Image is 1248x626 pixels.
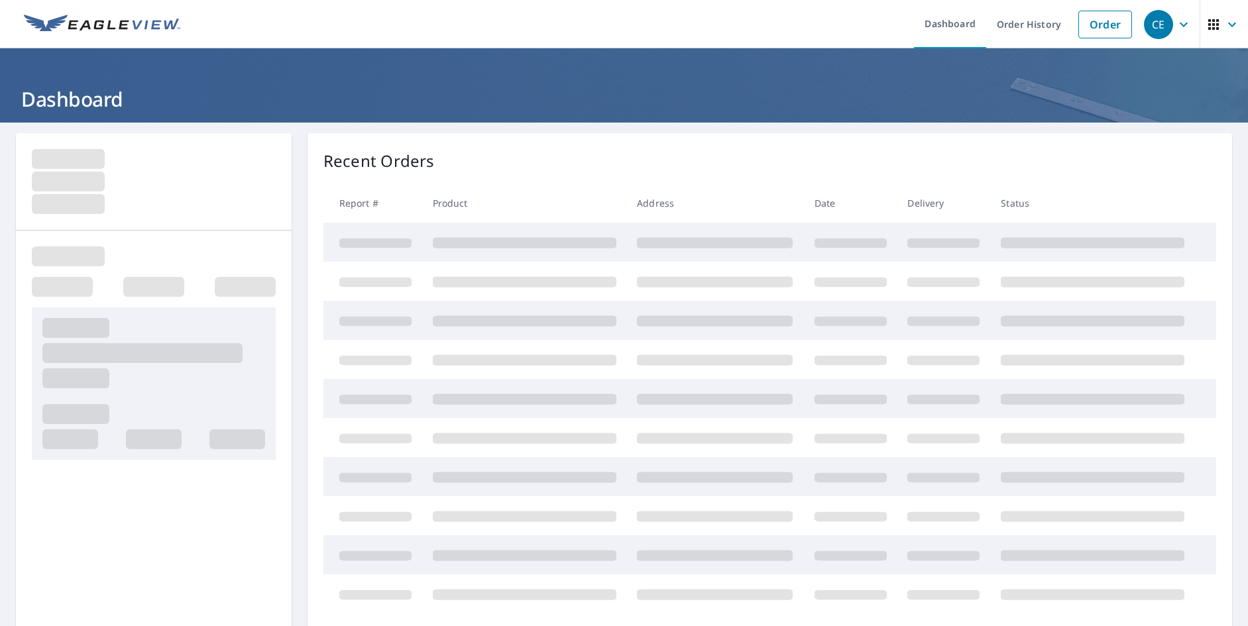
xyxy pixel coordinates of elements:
th: Date [804,183,897,223]
h1: Dashboard [16,85,1232,113]
th: Status [990,183,1195,223]
th: Product [422,183,627,223]
p: Recent Orders [323,149,435,173]
a: Order [1078,11,1132,38]
th: Report # [323,183,422,223]
img: EV Logo [24,15,180,34]
th: Delivery [897,183,990,223]
div: CE [1144,10,1173,39]
th: Address [626,183,803,223]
